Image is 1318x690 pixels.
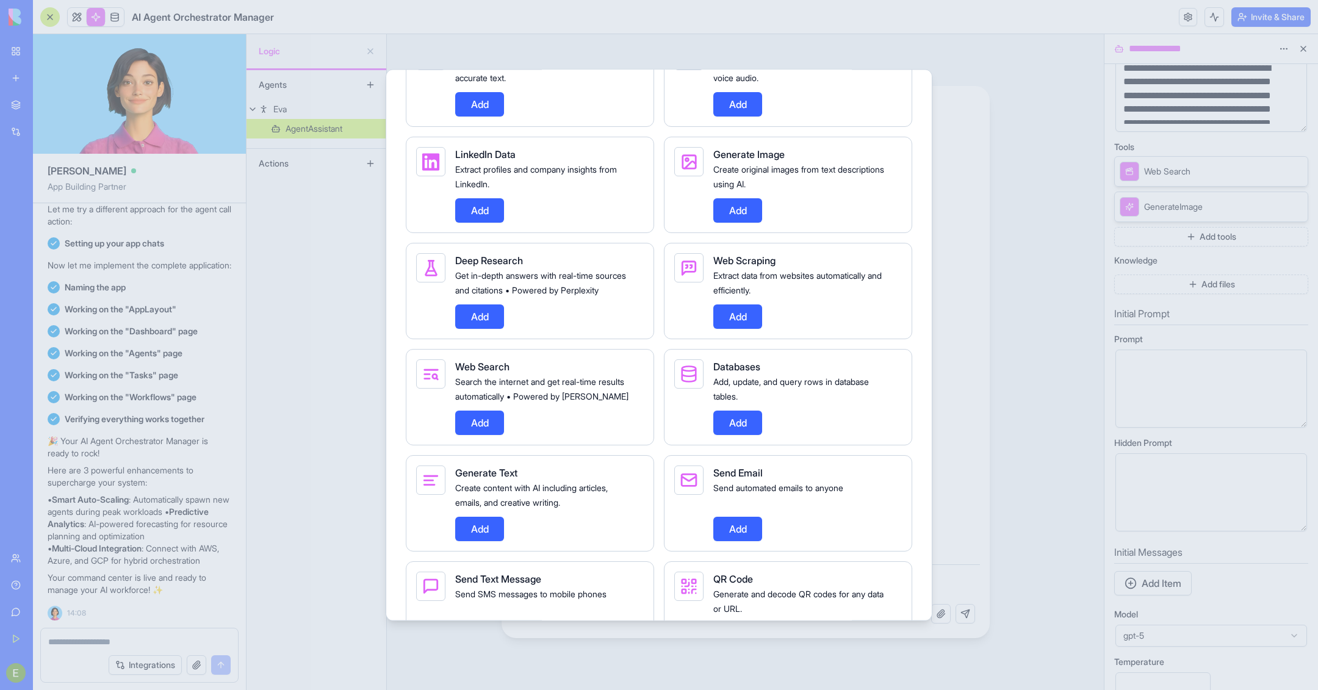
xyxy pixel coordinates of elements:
[713,164,884,189] span: Create original images from text descriptions using AI.
[713,92,762,116] button: Add
[713,376,869,401] span: Add, update, and query rows in database tables.
[713,360,760,372] span: Databases
[455,304,504,328] button: Add
[455,410,504,434] button: Add
[713,57,881,82] span: Transform written text into natural-sounding voice audio.
[455,572,541,584] span: Send Text Message
[713,198,762,222] button: Add
[455,588,607,598] span: Send SMS messages to mobile phones
[713,270,882,295] span: Extract data from websites automatically and efficiently.
[713,148,785,160] span: Generate Image
[713,466,763,478] span: Send Email
[455,466,517,478] span: Generate Text
[455,516,504,541] button: Add
[455,57,608,82] span: Convert audio and voice recordings into accurate text.
[455,482,608,507] span: Create content with AI including articles, emails, and creative writing.
[455,198,504,222] button: Add
[455,164,617,189] span: Extract profiles and company insights from LinkedIn.
[455,270,626,295] span: Get in-depth answers with real-time sources and citations • Powered by Perplexity
[455,360,510,372] span: Web Search
[713,410,762,434] button: Add
[455,92,504,116] button: Add
[713,254,776,266] span: Web Scraping
[713,572,753,584] span: QR Code
[713,588,884,613] span: Generate and decode QR codes for any data or URL.
[713,482,843,492] span: Send automated emails to anyone
[455,148,516,160] span: LinkedIn Data
[455,376,628,401] span: Search the internet and get real-time results automatically • Powered by [PERSON_NAME]
[713,516,762,541] button: Add
[455,254,523,266] span: Deep Research
[713,304,762,328] button: Add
